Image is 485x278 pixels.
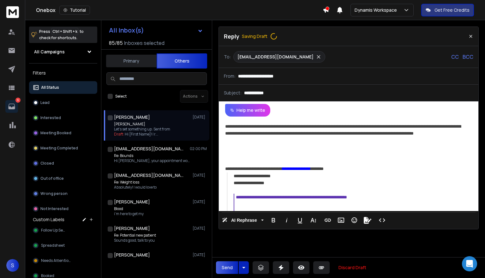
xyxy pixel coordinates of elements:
[193,226,207,231] p: [DATE]
[29,45,97,58] button: All Campaigns
[348,214,360,227] button: Emoticons
[29,172,97,185] button: Out of office
[29,254,97,267] button: Needs Attention
[15,98,21,103] p: 6
[29,142,97,154] button: Meeting Completed
[114,199,150,205] h1: [PERSON_NAME]
[193,252,207,257] p: [DATE]
[115,94,127,99] label: Select
[193,115,207,120] p: [DATE]
[421,4,474,16] button: Get Free Credits
[281,214,293,227] button: Italic (Ctrl+I)
[267,214,279,227] button: Bold (Ctrl+B)
[451,53,459,61] p: CC
[216,261,238,274] button: Send
[114,127,170,132] p: Let’s set something up. Sent from
[34,49,65,55] h1: All Campaigns
[40,161,54,166] p: Closed
[225,104,270,117] button: Help me write
[40,115,61,120] p: Interested
[29,112,97,124] button: Interested
[114,185,157,190] p: Absolutely! I would love to
[33,216,64,223] h3: Custom Labels
[190,146,207,151] p: 02:00 PM
[29,69,97,77] h3: Filters
[40,130,71,136] p: Meeting Booked
[114,206,144,211] p: Blood
[355,7,399,13] p: Dynamis Workspace
[36,6,323,15] div: Onebox
[242,33,279,40] span: Saving Draft
[106,54,157,68] button: Primary
[40,176,64,181] p: Out of office
[193,173,207,178] p: [DATE]
[463,53,473,61] p: BCC
[51,28,78,35] span: Ctrl + Shift + k
[29,96,97,109] button: Lead
[114,131,124,137] span: Draft:
[124,39,165,47] h3: Inboxes selected
[40,146,78,151] p: Meeting Completed
[333,261,371,274] button: Discard Draft
[29,157,97,170] button: Closed
[41,228,67,233] span: Follow Up Sent
[114,252,150,258] h1: [PERSON_NAME]
[462,256,477,271] div: Open Intercom Messenger
[335,214,347,227] button: Insert Image (Ctrl+P)
[237,54,314,60] p: [EMAIL_ADDRESS][DOMAIN_NAME]
[29,239,97,252] button: Spreadsheet
[307,214,319,227] button: More Text
[294,214,306,227] button: Underline (Ctrl+U)
[224,54,231,60] p: To:
[221,214,265,227] button: AI Rephrase
[157,53,207,69] button: Others
[59,6,90,15] button: Tutorial
[114,225,150,232] h1: [PERSON_NAME]
[362,214,374,227] button: Signature
[41,85,59,90] p: All Status
[6,259,19,272] button: S
[29,202,97,215] button: Not Interested
[41,243,65,248] span: Spreadsheet
[434,7,470,13] p: Get Free Credits
[109,27,144,33] h1: All Inbox(s)
[29,81,97,94] button: All Status
[114,153,190,158] p: Re: Bounds
[114,172,183,178] h1: [EMAIL_ADDRESS][DOMAIN_NAME]
[125,131,158,137] span: Hi [First Name]! I r ...
[29,224,97,237] button: Follow Up Sent
[114,238,156,243] p: Sounds good, talk to you
[29,187,97,200] button: Wrong person
[40,206,69,211] p: Not Interested
[114,180,157,185] p: Re: Weight loss
[114,158,190,163] p: Hi [PERSON_NAME], your appointment would
[40,191,68,196] p: Wrong person
[224,73,236,79] p: From:
[193,199,207,204] p: [DATE]
[109,39,123,47] span: 85 / 85
[224,32,239,41] p: Reply
[5,100,18,113] a: 6
[40,100,50,105] p: Lead
[114,122,170,127] p: [PERSON_NAME]
[376,214,388,227] button: Code View
[114,233,156,238] p: Re: Potential new patient
[41,258,71,263] span: Needs Attention
[29,127,97,139] button: Meeting Booked
[104,24,208,37] button: All Inbox(s)
[230,218,258,223] span: AI Rephrase
[224,90,242,96] p: Subject:
[322,214,334,227] button: Insert Link (Ctrl+K)
[114,146,183,152] h1: [EMAIL_ADDRESS][DOMAIN_NAME]
[114,114,150,120] h1: [PERSON_NAME]
[114,211,144,216] p: i’m here to get my
[39,28,84,41] p: Press to check for shortcuts.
